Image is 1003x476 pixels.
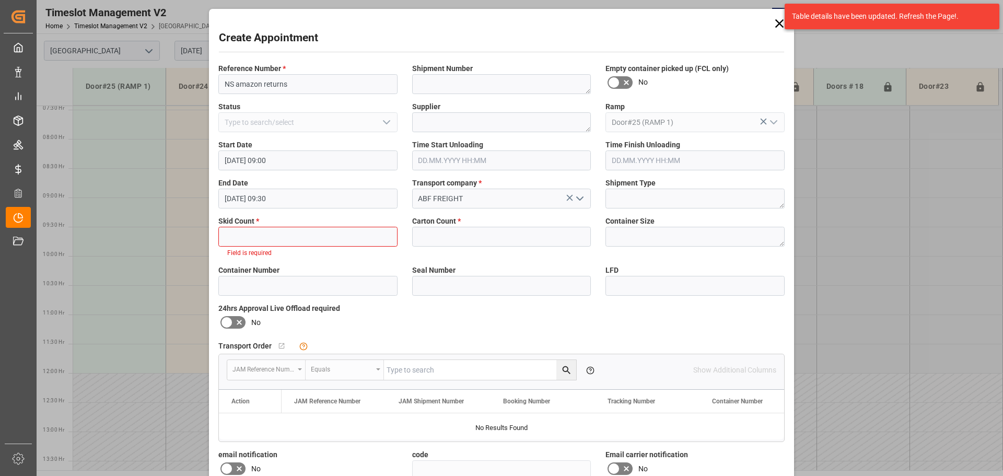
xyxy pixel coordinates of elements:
[378,114,393,131] button: open menu
[218,63,286,74] span: Reference Number
[399,398,464,405] span: JAM Shipment Number
[218,303,340,314] span: 24hrs Approval Live Offload required
[605,101,625,112] span: Ramp
[384,360,576,380] input: Type to search
[412,449,428,460] span: code
[218,449,277,460] span: email notification
[251,463,261,474] span: No
[227,360,306,380] button: open menu
[306,360,384,380] button: open menu
[231,398,250,405] div: Action
[556,360,576,380] button: search button
[219,30,318,47] h2: Create Appointment
[608,398,655,405] span: Tracking Number
[412,63,473,74] span: Shipment Number
[638,77,648,88] span: No
[605,178,656,189] span: Shipment Type
[412,216,461,227] span: Carton Count
[605,216,655,227] span: Container Size
[412,178,482,189] span: Transport company
[605,265,619,276] span: LFD
[251,317,261,328] span: No
[412,265,456,276] span: Seal Number
[232,362,294,374] div: JAM Reference Number
[218,140,252,150] span: Start Date
[218,216,259,227] span: Skid Count
[572,191,587,207] button: open menu
[294,398,360,405] span: JAM Reference Number
[218,150,398,170] input: DD.MM.YYYY HH:MM
[765,114,780,131] button: open menu
[792,11,984,22] div: Table details have been updated. Refresh the Page!.
[412,150,591,170] input: DD.MM.YYYY HH:MM
[218,112,398,132] input: Type to search/select
[605,63,729,74] span: Empty container picked up (FCL only)
[227,248,389,258] li: Field is required
[503,398,550,405] span: Booking Number
[712,398,763,405] span: Container Number
[218,265,279,276] span: Container Number
[605,150,785,170] input: DD.MM.YYYY HH:MM
[218,178,248,189] span: End Date
[605,140,680,150] span: Time Finish Unloading
[412,140,483,150] span: Time Start Unloading
[218,101,240,112] span: Status
[605,112,785,132] input: Type to search/select
[638,463,648,474] span: No
[605,449,688,460] span: Email carrier notification
[218,189,398,208] input: DD.MM.YYYY HH:MM
[218,341,272,352] span: Transport Order
[311,362,372,374] div: Equals
[412,101,440,112] span: Supplier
